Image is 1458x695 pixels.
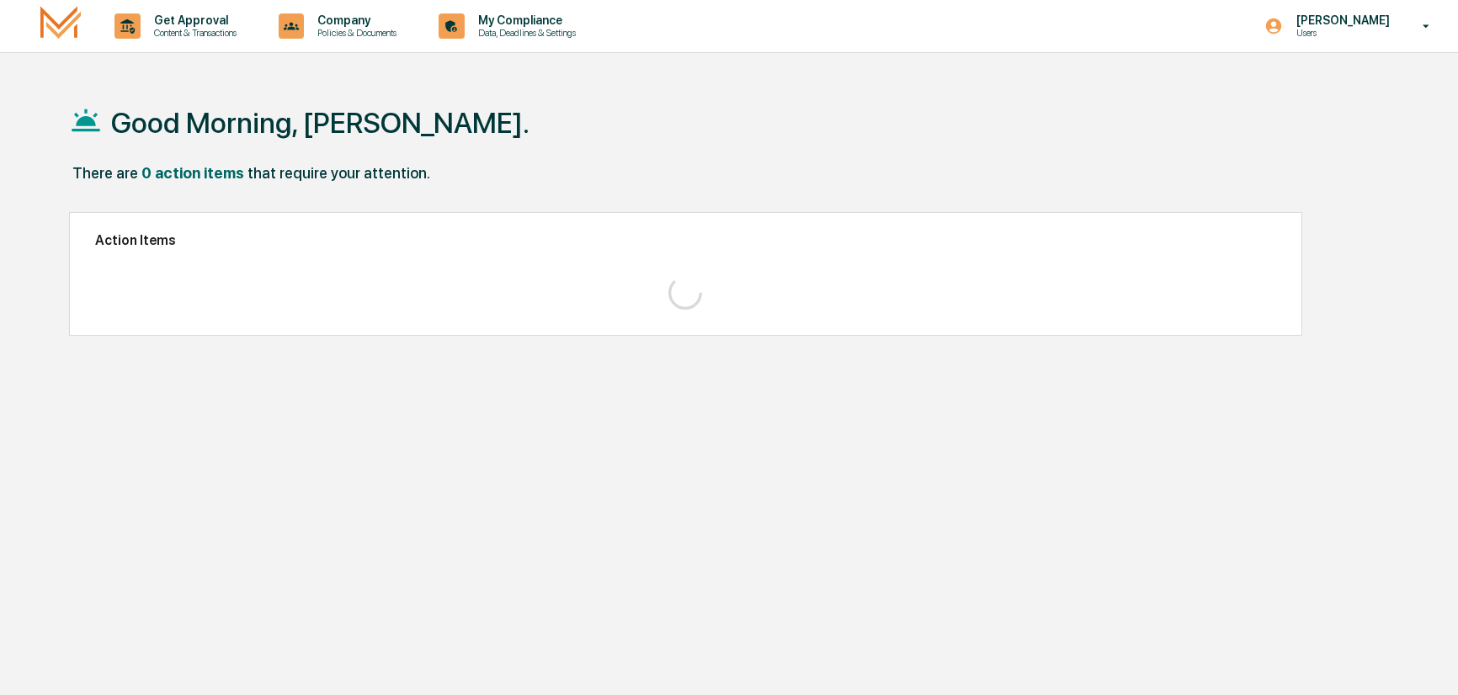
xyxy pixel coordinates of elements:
[304,13,405,27] p: Company
[72,164,138,182] div: There are
[465,13,584,27] p: My Compliance
[111,106,529,140] h1: Good Morning, [PERSON_NAME].
[247,164,430,182] div: that require your attention.
[141,164,244,182] div: 0 action items
[141,27,245,39] p: Content & Transactions
[1283,27,1398,39] p: Users
[465,27,584,39] p: Data, Deadlines & Settings
[304,27,405,39] p: Policies & Documents
[141,13,245,27] p: Get Approval
[1283,13,1398,27] p: [PERSON_NAME]
[40,6,81,45] img: logo
[95,232,1276,248] h2: Action Items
